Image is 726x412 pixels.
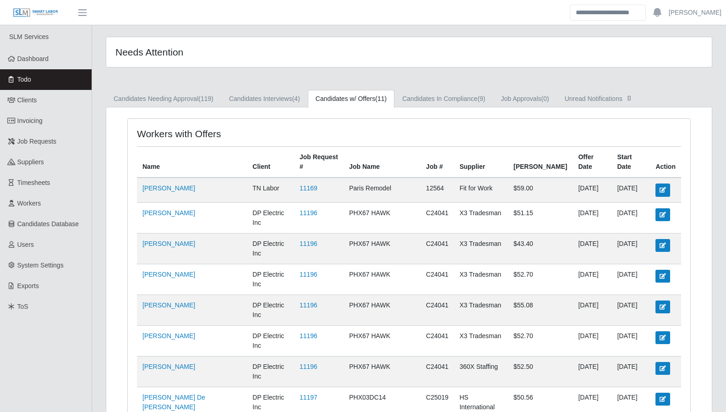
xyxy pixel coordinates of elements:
td: C24041 [420,233,454,264]
td: [DATE] [611,264,650,295]
a: Job Approvals [493,90,557,108]
td: $51.15 [508,202,573,233]
td: X3 Tradesman [454,264,508,295]
td: PHX67 HAWK [344,295,420,325]
td: DP Electric Inc [247,202,294,233]
td: [DATE] [573,233,611,264]
td: [DATE] [573,325,611,356]
a: [PERSON_NAME] [142,301,195,309]
td: X3 Tradesman [454,233,508,264]
td: [DATE] [611,202,650,233]
img: SLM Logo [13,8,59,18]
td: [DATE] [611,233,650,264]
td: DP Electric Inc [247,295,294,325]
th: Start Date [611,147,650,178]
td: PHX67 HAWK [344,325,420,356]
a: 11196 [300,301,317,309]
a: [PERSON_NAME] [669,8,721,17]
td: Paris Remodel [344,178,420,202]
td: PHX67 HAWK [344,356,420,387]
td: C24041 [420,295,454,325]
a: Candidates Needing Approval [106,90,221,108]
td: $43.40 [508,233,573,264]
th: Job Request # [294,147,344,178]
td: PHX67 HAWK [344,264,420,295]
td: $59.00 [508,178,573,202]
td: [DATE] [611,178,650,202]
td: X3 Tradesman [454,325,508,356]
td: [DATE] [573,178,611,202]
span: (9) [477,95,485,102]
td: [DATE] [611,295,650,325]
a: [PERSON_NAME] [142,332,195,340]
td: 360X Staffing [454,356,508,387]
td: DP Electric Inc [247,356,294,387]
a: 11196 [300,240,317,247]
span: ToS [17,303,28,310]
a: 11197 [300,394,317,401]
a: [PERSON_NAME] [142,271,195,278]
th: Supplier [454,147,508,178]
span: Exports [17,282,39,290]
a: 11196 [300,209,317,217]
td: C24041 [420,202,454,233]
td: [DATE] [573,264,611,295]
a: 11196 [300,332,317,340]
a: Unread Notifications [557,90,642,108]
th: [PERSON_NAME] [508,147,573,178]
a: 11196 [300,363,317,370]
td: X3 Tradesman [454,295,508,325]
input: Search [570,5,646,21]
a: Candidates In Compliance [394,90,493,108]
td: Fit for Work [454,178,508,202]
a: [PERSON_NAME] [142,363,195,370]
td: X3 Tradesman [454,202,508,233]
h4: Workers with Offers [137,128,356,139]
span: Invoicing [17,117,43,124]
span: (4) [292,95,300,102]
span: (119) [198,95,213,102]
td: [DATE] [573,202,611,233]
span: Dashboard [17,55,49,62]
span: Timesheets [17,179,50,186]
td: PHX67 HAWK [344,202,420,233]
span: (0) [541,95,549,102]
span: Users [17,241,34,248]
a: Candidates w/ Offers [308,90,394,108]
a: [PERSON_NAME] [142,240,195,247]
td: DP Electric Inc [247,264,294,295]
th: Client [247,147,294,178]
span: Workers [17,200,41,207]
span: Clients [17,96,37,104]
td: [DATE] [573,356,611,387]
td: [DATE] [611,325,650,356]
td: C24041 [420,264,454,295]
span: Candidates Database [17,220,79,228]
span: Job Requests [17,138,57,145]
td: 12564 [420,178,454,202]
span: SLM Services [9,33,49,40]
a: [PERSON_NAME] [142,209,195,217]
td: [DATE] [611,356,650,387]
td: $52.50 [508,356,573,387]
td: $52.70 [508,325,573,356]
td: $52.70 [508,264,573,295]
th: Job Name [344,147,420,178]
td: [DATE] [573,295,611,325]
h4: Needs Attention [115,46,352,58]
td: DP Electric Inc [247,233,294,264]
span: (11) [375,95,387,102]
span: [] [625,94,634,101]
td: C24041 [420,325,454,356]
span: Suppliers [17,158,44,166]
a: 11196 [300,271,317,278]
a: [PERSON_NAME] De [PERSON_NAME] [142,394,205,411]
th: Job # [420,147,454,178]
td: DP Electric Inc [247,325,294,356]
a: [PERSON_NAME] [142,184,195,192]
td: $55.08 [508,295,573,325]
a: Candidates Interviews [221,90,308,108]
th: Action [650,147,681,178]
td: PHX67 HAWK [344,233,420,264]
td: TN Labor [247,178,294,202]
